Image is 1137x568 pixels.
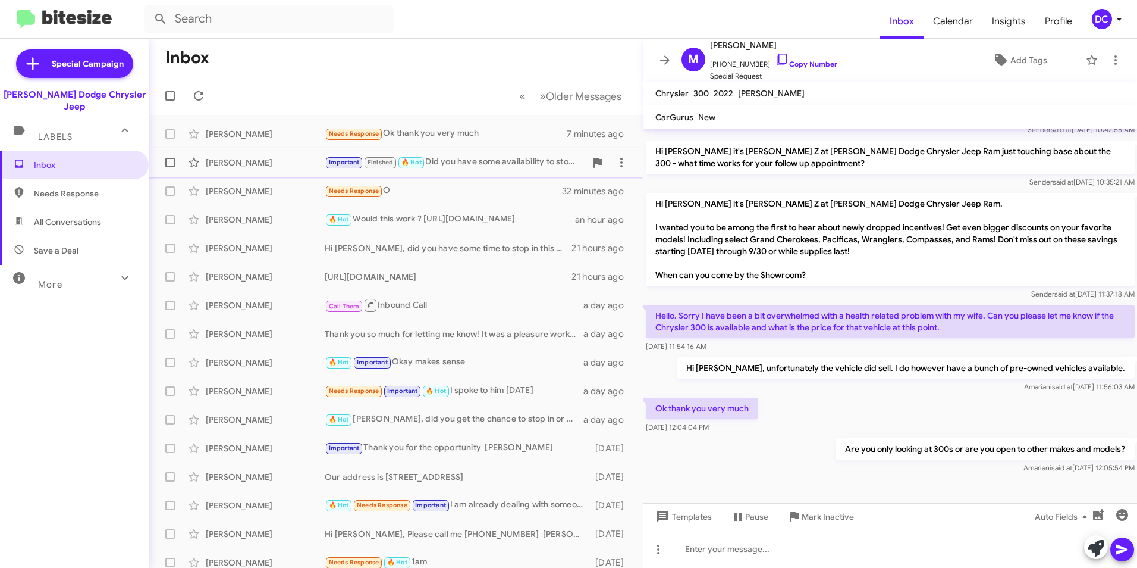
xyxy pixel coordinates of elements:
[575,214,633,226] div: an hour ago
[206,271,325,283] div: [PERSON_NAME]
[571,242,633,254] div: 21 hours ago
[655,88,689,99] span: Chrysler
[368,158,394,166] span: Finished
[775,60,837,68] a: Copy Number
[165,48,209,67] h1: Inbox
[16,49,133,78] a: Special Campaign
[325,184,562,198] div: O
[206,385,325,397] div: [PERSON_NAME]
[325,498,590,512] div: I am already dealing with someone
[590,500,633,511] div: [DATE]
[52,58,124,70] span: Special Campaign
[329,358,349,366] span: 🔥 Hot
[646,193,1135,286] p: Hi [PERSON_NAME] it's [PERSON_NAME] Z at [PERSON_NAME] Dodge Chrysler Jeep Ram. I wanted you to b...
[583,299,633,311] div: a day ago
[357,501,407,509] span: Needs Response
[646,423,709,432] span: [DATE] 12:04:04 PM
[329,187,379,195] span: Needs Response
[583,357,633,369] div: a day ago
[387,387,418,395] span: Important
[325,528,590,540] div: Hi [PERSON_NAME], Please call me [PHONE_NUMBER] [PERSON_NAME]
[710,70,837,82] span: Special Request
[590,442,633,454] div: [DATE]
[959,49,1080,71] button: Add Tags
[1051,463,1072,472] span: said at
[325,213,575,226] div: Would this work ? [URL][DOMAIN_NAME]
[329,558,379,566] span: Needs Response
[34,245,78,257] span: Save a Deal
[646,141,1135,174] p: Hi [PERSON_NAME] it's [PERSON_NAME] Z at [PERSON_NAME] Dodge Chrysler Jeep Ram just touching base...
[206,242,325,254] div: [PERSON_NAME]
[1051,125,1072,134] span: said at
[401,158,422,166] span: 🔥 Hot
[325,413,583,426] div: [PERSON_NAME], did you get the chance to stop in or did you want to reschedule?
[38,132,73,142] span: Labels
[778,506,863,528] button: Mark Inactive
[206,128,325,140] div: [PERSON_NAME]
[655,112,693,123] span: CarGurus
[546,90,621,103] span: Older Messages
[567,128,633,140] div: 7 minutes ago
[34,216,101,228] span: All Conversations
[325,355,583,369] div: Okay makes sense
[924,4,982,39] a: Calendar
[415,501,446,509] span: Important
[643,506,721,528] button: Templates
[325,471,590,483] div: Our address is [STREET_ADDRESS]
[562,185,633,197] div: 32 minutes ago
[1053,177,1073,186] span: said at
[646,305,1135,338] p: Hello. Sorry I have been a bit overwhelmed with a health related problem with my wife. Can you pl...
[357,358,388,366] span: Important
[532,84,629,108] button: Next
[206,528,325,540] div: [PERSON_NAME]
[590,528,633,540] div: [DATE]
[1035,4,1082,39] a: Profile
[1028,125,1135,134] span: Sender [DATE] 10:42:55 AM
[738,88,805,99] span: [PERSON_NAME]
[387,558,407,566] span: 🔥 Hot
[1035,506,1092,528] span: Auto Fields
[590,471,633,483] div: [DATE]
[1031,289,1135,298] span: Sender [DATE] 11:37:18 AM
[325,155,586,169] div: Did you have some availability to stop in [DATE]?
[34,188,135,199] span: Needs Response
[721,506,778,528] button: Pause
[539,89,546,104] span: »
[206,299,325,311] div: [PERSON_NAME]
[206,157,325,168] div: [PERSON_NAME]
[329,444,360,452] span: Important
[512,84,533,108] button: Previous
[583,328,633,340] div: a day ago
[571,271,633,283] div: 21 hours ago
[745,506,768,528] span: Pause
[982,4,1035,39] a: Insights
[1092,9,1112,29] div: DC
[1052,382,1073,391] span: said at
[206,471,325,483] div: [PERSON_NAME]
[688,50,699,69] span: M
[880,4,924,39] span: Inbox
[206,357,325,369] div: [PERSON_NAME]
[325,242,571,254] div: Hi [PERSON_NAME], did you have some time to stop in this weekend?
[38,279,62,290] span: More
[325,441,590,455] div: Thank you for the opportunity [PERSON_NAME]
[1023,463,1135,472] span: Amariani [DATE] 12:05:54 PM
[1025,506,1101,528] button: Auto Fields
[144,5,394,33] input: Search
[710,52,837,70] span: [PHONE_NUMBER]
[329,158,360,166] span: Important
[426,387,446,395] span: 🔥 Hot
[206,442,325,454] div: [PERSON_NAME]
[329,216,349,223] span: 🔥 Hot
[325,271,571,283] div: [URL][DOMAIN_NAME]
[325,384,583,398] div: I spoke to him [DATE]
[698,112,715,123] span: New
[513,84,629,108] nav: Page navigation example
[583,385,633,397] div: a day ago
[206,328,325,340] div: [PERSON_NAME]
[34,159,135,171] span: Inbox
[1024,382,1135,391] span: Amariani [DATE] 11:56:03 AM
[1029,177,1135,186] span: Sender [DATE] 10:35:21 AM
[1054,289,1075,298] span: said at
